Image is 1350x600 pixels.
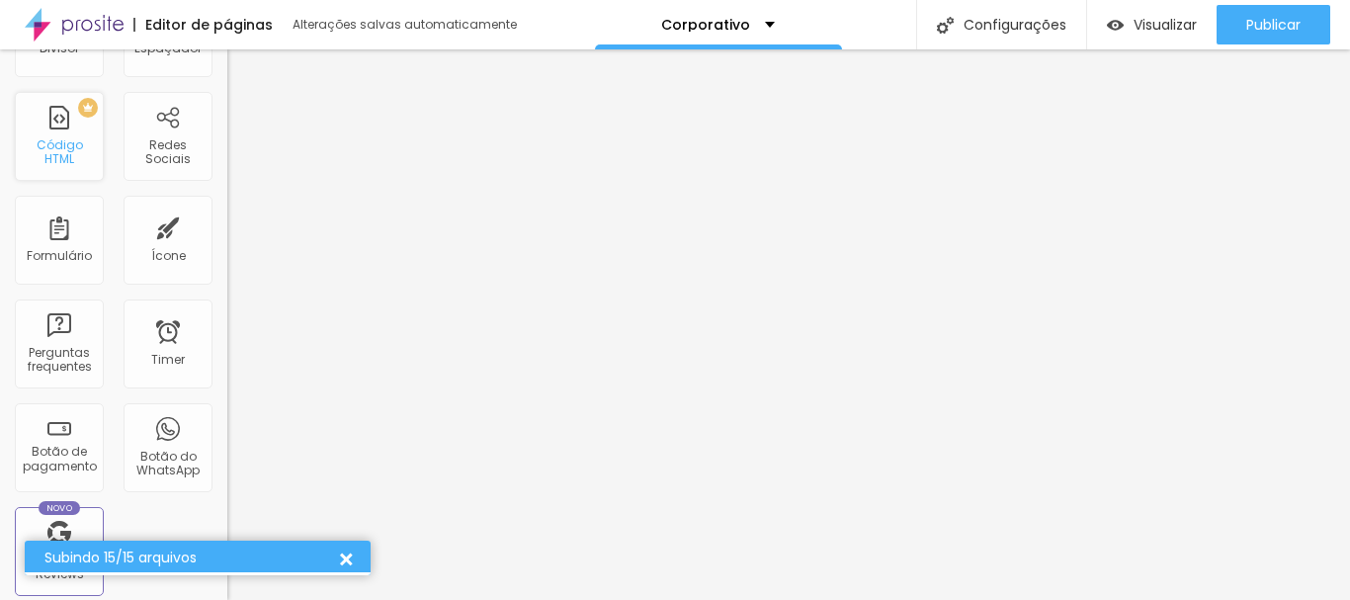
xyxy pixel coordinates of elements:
[133,18,273,32] div: Editor de páginas
[293,19,520,31] div: Alterações salvas automaticamente
[1107,17,1124,34] img: view-1.svg
[39,501,81,515] div: Novo
[661,18,750,32] p: Corporativo
[128,450,207,478] div: Botão do WhatsApp
[20,554,98,582] div: Google Reviews
[1217,5,1330,44] button: Publicar
[227,49,1350,600] iframe: Editor
[151,353,185,367] div: Timer
[151,249,186,263] div: Ícone
[44,551,336,565] div: Subindo 15/15 arquivos
[20,346,98,375] div: Perguntas frequentes
[128,138,207,167] div: Redes Sociais
[1087,5,1217,44] button: Visualizar
[40,42,79,55] div: Divisor
[134,42,202,55] div: Espaçador
[937,17,954,34] img: Icone
[20,445,98,473] div: Botão de pagamento
[1246,17,1301,33] span: Publicar
[27,249,92,263] div: Formulário
[1134,17,1197,33] span: Visualizar
[20,138,98,167] div: Código HTML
